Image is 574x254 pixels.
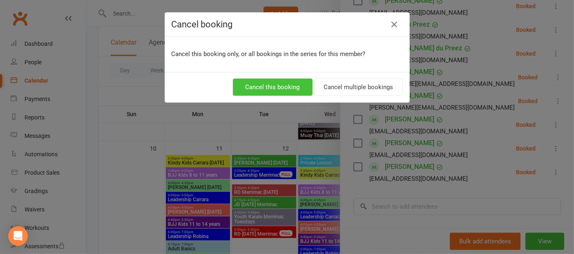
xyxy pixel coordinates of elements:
[388,18,401,31] button: Close
[8,226,28,246] div: Open Intercom Messenger
[233,79,313,96] button: Cancel this booking
[172,19,403,29] h4: Cancel booking
[315,79,403,96] button: Cancel multiple bookings
[172,49,403,59] p: Cancel this booking only, or all bookings in the series for this member?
